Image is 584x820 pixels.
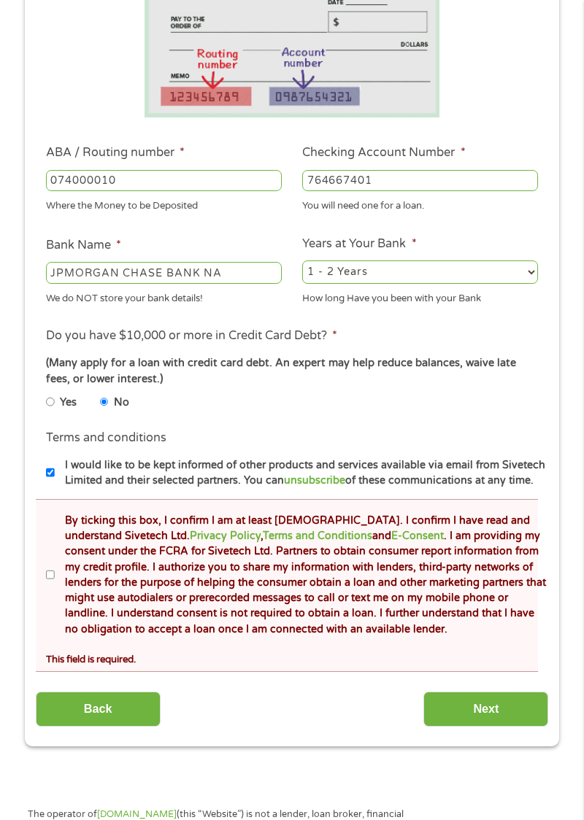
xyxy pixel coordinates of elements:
label: Years at Your Bank [302,236,416,252]
input: 263177916 [46,170,282,192]
label: No [114,395,129,411]
div: This field is required. [46,647,538,667]
input: Back [36,692,161,727]
a: unsubscribe [284,474,345,487]
label: I would like to be kept informed of other products and services available via email from Sivetech... [55,457,547,489]
label: By ticking this box, I confirm I am at least [DEMOGRAPHIC_DATA]. I confirm I have read and unders... [55,513,547,637]
input: Next [423,692,548,727]
a: Terms and Conditions [263,530,372,542]
div: We do NOT store your bank details! [46,287,282,306]
div: How long Have you been with your Bank [302,287,538,306]
input: 345634636 [302,170,538,192]
a: [DOMAIN_NAME] [97,808,177,820]
label: Do you have $10,000 or more in Credit Card Debt? [46,328,337,344]
label: Checking Account Number [302,145,465,160]
label: Yes [60,395,77,411]
a: E-Consent [391,530,444,542]
a: Privacy Policy [190,530,261,542]
label: Bank Name [46,238,121,253]
label: ABA / Routing number [46,145,185,160]
label: Terms and conditions [46,430,166,446]
div: Where the Money to be Deposited [46,194,282,214]
div: You will need one for a loan. [302,194,538,214]
div: (Many apply for a loan with credit card debt. An expert may help reduce balances, waive late fees... [46,355,538,387]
